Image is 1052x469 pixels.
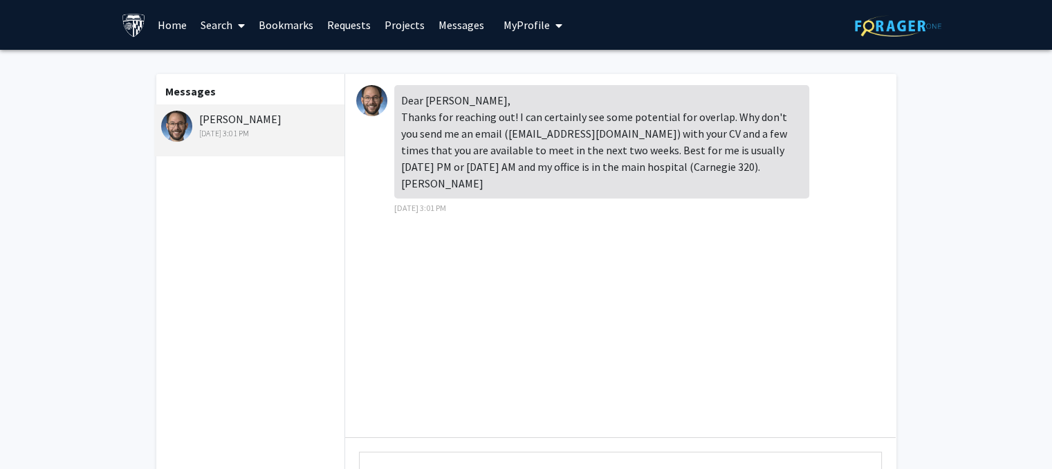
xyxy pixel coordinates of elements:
iframe: Chat [10,407,59,459]
a: Home [151,1,194,49]
a: Bookmarks [252,1,320,49]
div: [DATE] 3:01 PM [161,127,342,140]
img: ForagerOne Logo [855,15,941,37]
a: Search [194,1,252,49]
b: Messages [165,84,216,98]
div: [PERSON_NAME] [161,111,342,140]
a: Messages [432,1,491,49]
span: [DATE] 3:01 PM [394,203,446,213]
span: My Profile [504,18,550,32]
img: Jeffrey Tornheim [356,85,387,116]
a: Requests [320,1,378,49]
a: Projects [378,1,432,49]
img: Johns Hopkins University Logo [122,13,146,37]
img: Jeffrey Tornheim [161,111,192,142]
div: Dear [PERSON_NAME], Thanks for reaching out! I can certainly see some potential for overlap. Why ... [394,85,809,199]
